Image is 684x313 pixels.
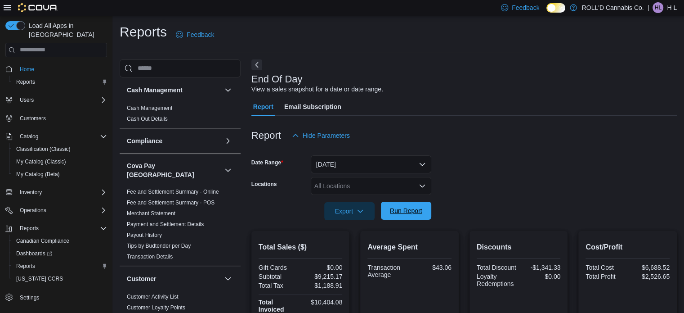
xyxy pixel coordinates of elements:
span: Washington CCRS [13,273,107,284]
a: Home [16,64,38,75]
span: Run Report [390,206,422,215]
span: Home [16,64,107,75]
a: Settings [16,292,43,303]
span: HL [655,2,662,13]
span: Cash Management [127,104,172,112]
a: Customers [16,113,49,124]
a: Cash Management [127,105,172,111]
span: Classification (Classic) [16,145,71,153]
div: $6,688.52 [630,264,670,271]
a: Dashboards [9,247,111,260]
span: Home [20,66,34,73]
a: Classification (Classic) [13,144,74,154]
label: Date Range [251,159,283,166]
span: Reports [13,77,107,87]
span: Customers [20,115,46,122]
h3: Customer [127,274,156,283]
div: $0.00 [520,273,560,280]
a: [US_STATE] CCRS [13,273,67,284]
div: Total Profit [586,273,626,280]
span: Classification (Classic) [13,144,107,154]
button: Export [324,202,375,220]
a: Fee and Settlement Summary - Online [127,189,219,195]
span: Payout History [127,231,162,239]
span: Reports [16,78,35,86]
button: Classification (Classic) [9,143,111,155]
span: Reports [16,223,107,234]
button: Cash Management [223,85,233,95]
h2: Cost/Profit [586,242,670,253]
span: Reports [16,263,35,270]
span: Inventory [16,187,107,198]
div: Gift Cards [259,264,299,271]
button: Users [16,95,37,105]
a: Reports [13,77,39,87]
div: Subtotal [259,273,299,280]
div: $1,188.91 [302,282,342,289]
span: My Catalog (Classic) [16,158,66,165]
h3: Report [251,130,281,141]
button: Settings [2,290,111,304]
button: Reports [2,222,111,235]
button: Cash Management [127,86,221,95]
a: Feedback [172,26,218,44]
div: View a sales snapshot for a date or date range. [251,85,383,94]
button: Operations [2,204,111,217]
a: My Catalog (Beta) [13,169,63,180]
p: H L [667,2,677,13]
span: Operations [20,207,46,214]
p: ROLL'D Cannabis Co. [581,2,644,13]
div: Cova Pay [GEOGRAPHIC_DATA] [120,186,241,266]
div: Cash Management [120,103,241,128]
div: $43.06 [411,264,452,271]
span: My Catalog (Beta) [16,171,60,178]
a: Payout History [127,232,162,238]
span: Inventory [20,189,42,196]
button: Reports [9,76,111,88]
span: Load All Apps in [GEOGRAPHIC_DATA] [25,21,107,39]
span: Settings [16,291,107,303]
a: Merchant Statement [127,210,175,217]
button: Canadian Compliance [9,235,111,247]
span: Users [16,95,107,105]
a: Fee and Settlement Summary - POS [127,200,215,206]
div: Total Discount [477,264,517,271]
img: Cova [18,3,58,12]
a: Customer Activity List [127,294,179,300]
button: Customer [223,273,233,284]
button: Inventory [16,187,45,198]
div: H L [653,2,663,13]
a: Tips by Budtender per Day [127,243,191,249]
a: My Catalog (Classic) [13,156,70,167]
button: Compliance [223,136,233,146]
input: Dark Mode [546,3,565,13]
span: Hide Parameters [303,131,350,140]
span: Customers [16,113,107,124]
a: Canadian Compliance [13,236,73,246]
div: Total Tax [259,282,299,289]
strong: Total Invoiced [259,299,284,313]
span: Report [253,98,273,116]
div: $0.00 [302,264,342,271]
span: My Catalog (Beta) [13,169,107,180]
a: Customer Loyalty Points [127,304,185,311]
span: Fee and Settlement Summary - Online [127,188,219,195]
p: | [648,2,649,13]
span: Feedback [512,3,539,12]
button: Open list of options [419,182,426,190]
span: Payment and Settlement Details [127,221,204,228]
button: Catalog [16,131,42,142]
a: Reports [13,261,39,272]
span: Feedback [187,30,214,39]
span: Operations [16,205,107,216]
a: Transaction Details [127,254,173,260]
a: Cash Out Details [127,116,168,122]
button: Next [251,59,262,70]
h3: End Of Day [251,74,303,85]
button: Cova Pay [GEOGRAPHIC_DATA] [223,165,233,176]
h2: Total Sales ($) [259,242,343,253]
button: My Catalog (Classic) [9,155,111,168]
button: Run Report [381,202,431,220]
